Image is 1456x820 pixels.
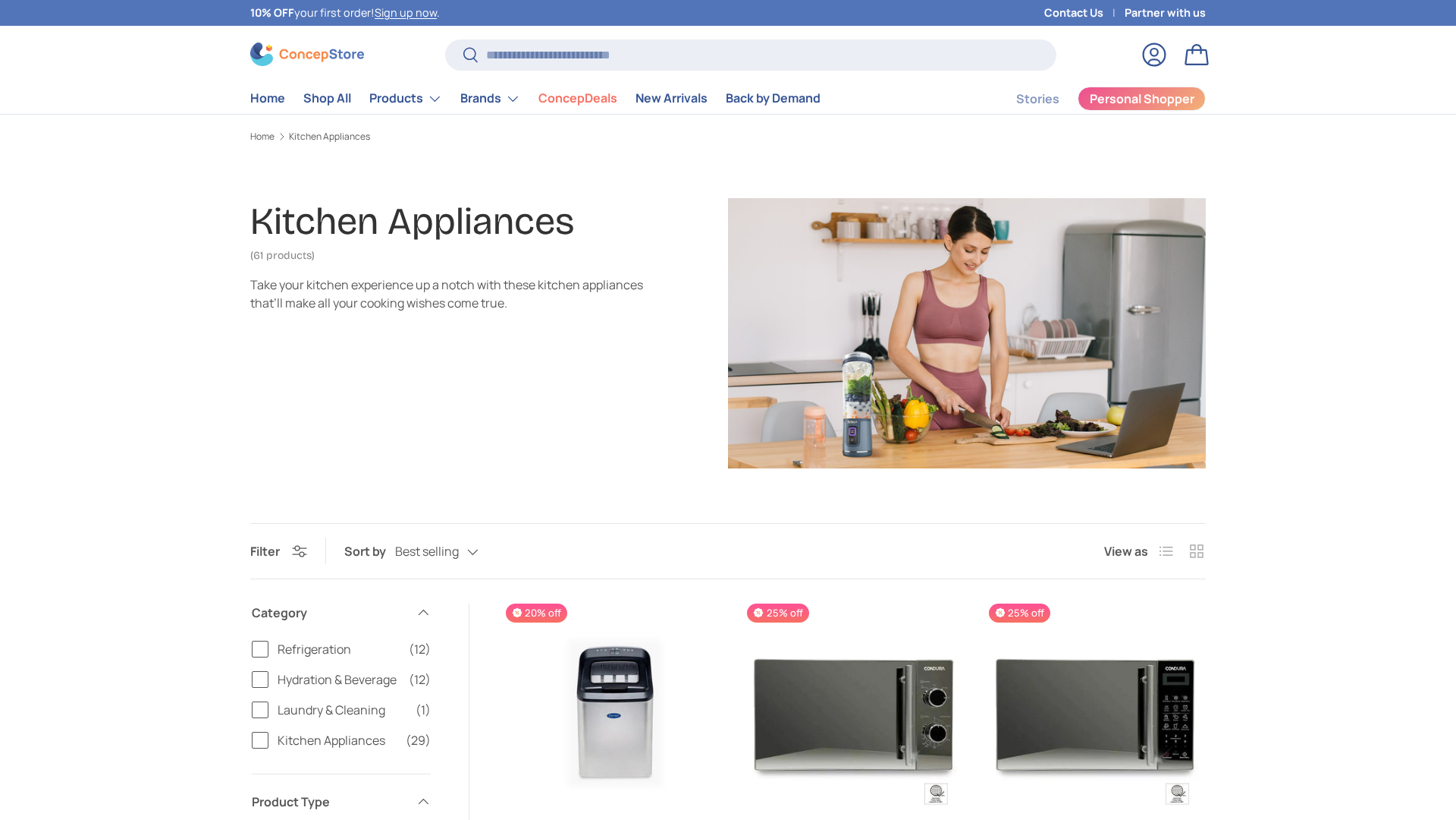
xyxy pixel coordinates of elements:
[250,543,307,560] button: Filter
[635,84,708,113] a: New Arrivals
[1090,93,1194,105] span: Personal Shopper
[538,84,617,113] a: ConcepDeals
[409,640,431,658] span: (12)
[250,84,821,114] nav: Primary
[1016,84,1059,114] a: Stories
[409,670,431,689] span: (12)
[369,84,442,114] a: Products
[726,84,821,113] a: Back by Demand
[395,538,509,565] button: Best selling
[989,604,1050,623] span: 25% off
[278,640,400,658] span: Refrigeration
[250,199,574,244] h1: Kitchen Appliances
[1125,5,1206,21] a: Partner with us
[980,84,1206,114] nav: Secondary
[460,84,520,114] a: Brands
[1044,5,1125,21] a: Contact Us
[252,604,406,622] span: Category
[406,731,431,749] span: (29)
[1078,87,1206,111] a: Personal Shopper
[303,84,351,113] a: Shop All
[252,793,406,811] span: Product Type
[1104,542,1148,560] span: View as
[250,249,315,262] span: (61 products)
[728,198,1206,468] img: Kitchen Appliances
[250,132,275,141] a: Home
[344,542,395,560] label: Sort by
[250,84,285,113] a: Home
[451,84,529,114] summary: Brands
[278,670,400,689] span: Hydration & Beverage
[375,5,437,20] a: Sign up now
[360,84,451,114] summary: Products
[416,701,431,719] span: (1)
[250,276,643,312] div: Take your kitchen experience up a notch with these kitchen appliances that’ll make all your cooki...
[250,130,1206,143] nav: Breadcrumbs
[250,5,440,21] p: your first order! .
[278,731,397,749] span: Kitchen Appliances
[395,544,459,559] span: Best selling
[250,43,364,66] img: ConcepStore
[278,701,406,719] span: Laundry & Cleaning
[250,5,294,20] strong: 10% OFF
[506,604,567,623] span: 20% off
[252,585,431,640] summary: Category
[289,132,370,141] a: Kitchen Appliances
[250,543,280,560] span: Filter
[747,604,808,623] span: 25% off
